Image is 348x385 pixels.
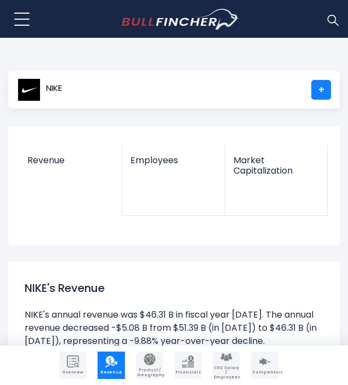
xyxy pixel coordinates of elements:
span: CEO Salary / Employees [214,366,239,380]
h1: NIKE's Revenue [25,280,323,296]
img: NKE logo [18,78,41,101]
a: Company Financials [174,352,202,379]
a: NIKE [17,80,62,100]
span: Employees [130,155,216,165]
li: NIKE's annual revenue was $46.31 B in fiscal year [DATE]. The annual revenue decreased -$5.08 B f... [25,308,323,348]
span: Financials [175,370,201,375]
a: Company Revenue [98,352,125,379]
a: Company Competitors [251,352,278,379]
span: Revenue [27,155,114,165]
a: Revenue [19,145,122,179]
img: bullfincher logo [122,9,239,30]
a: Company Overview [59,352,87,379]
a: + [311,80,331,100]
a: Company Employees [213,352,240,379]
a: Company Product/Geography [136,352,163,379]
span: Overview [60,370,85,375]
span: Market Capitalization [233,155,319,176]
a: Go to homepage [122,9,239,30]
span: Product / Geography [137,368,162,377]
span: Revenue [99,370,124,375]
span: Competitors [252,370,277,375]
a: Employees [122,145,224,179]
span: NIKE [46,84,62,93]
a: Market Capitalization [225,145,327,189]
